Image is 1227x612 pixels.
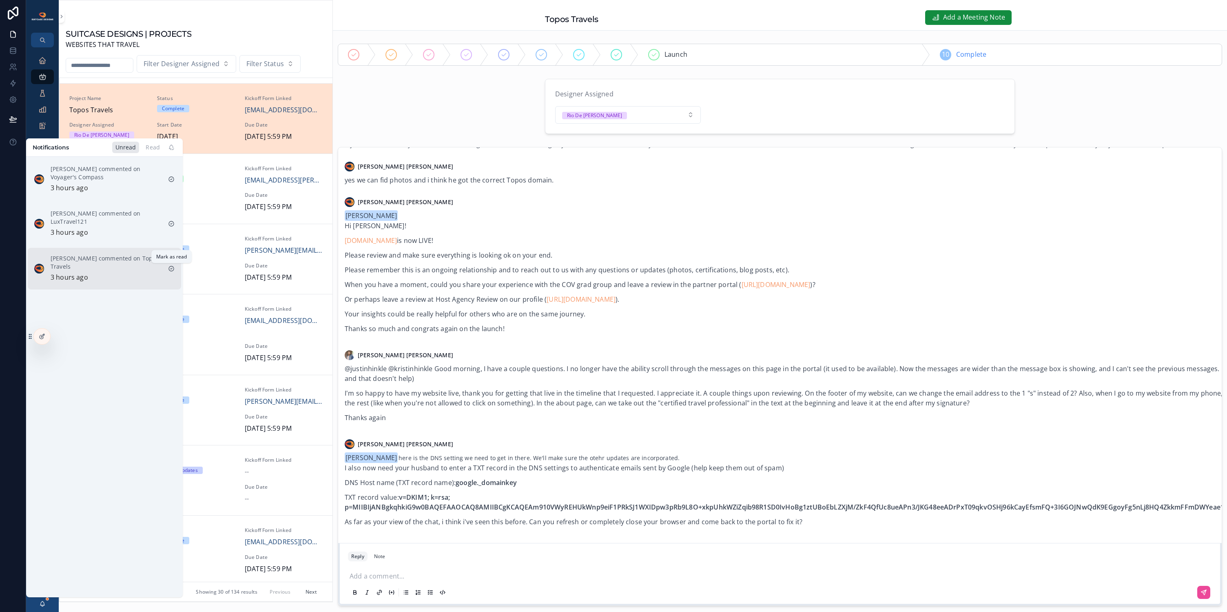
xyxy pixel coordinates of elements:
span: Kickoff Form Linked [245,306,323,312]
span: [PERSON_NAME] [PERSON_NAME] [358,198,453,206]
div: Read [142,142,163,153]
span: Status [157,527,235,534]
span: -- [245,467,249,477]
img: Notification icon [34,174,44,184]
span: [PERSON_NAME] [PERSON_NAME] [358,351,453,359]
span: Due Date [245,554,323,561]
img: App logo [31,12,54,21]
span: [PERSON_NAME] [345,452,398,463]
span: [DATE] [157,131,235,142]
span: Kickoff Form Linked [245,527,323,534]
a: [URL][DOMAIN_NAME] [742,280,811,289]
h1: SUITCASE DESIGNS | PROJECTS [66,28,191,40]
span: Due Date [245,263,323,269]
div: scrollable content [26,47,59,209]
h1: Topos Travels [545,13,598,25]
span: Kickoff Form Linked [245,95,323,102]
span: Status [157,306,235,312]
span: Kickoff Form Linked [245,165,323,172]
span: [DATE] 5:59 PM [245,202,323,212]
span: [DATE] [157,353,235,363]
span: [DATE] 5:59 PM [245,272,323,283]
span: Due Date [245,414,323,420]
a: Project NameHearts on Fire Travel AdventuresStatusCompleteKickoff Form Linked[EMAIL_ADDRESS][DOMA... [60,294,332,375]
a: Project NameVIP Disney TravelStatusSync 1 UpdatesKickoff Form Linked--Designer Assigned[PERSON_NA... [60,445,332,515]
span: Status [157,387,235,393]
p: [PERSON_NAME] commented on Topos Travels [51,254,162,271]
span: [DATE] [157,272,235,283]
button: Select Button [555,106,701,124]
a: Project NameLive Like Yolo Travel LLCStatusCompleteKickoff Form Linked[PERSON_NAME][EMAIL_ADDRESS... [60,224,332,294]
button: Reply [348,552,368,561]
span: Project Name [69,95,147,102]
a: Project NameTopos TravelsStatusCompleteKickoff Form Linked[EMAIL_ADDRESS][DOMAIN_NAME]Designer As... [60,83,332,154]
span: Complete [956,49,986,60]
span: Start Date [157,414,235,420]
img: Notification icon [34,219,44,229]
span: Start Date [157,263,235,269]
div: Note [374,553,385,560]
span: [DATE] [157,202,235,212]
button: Select Button [137,55,236,73]
a: [DOMAIN_NAME] [345,236,397,245]
span: Start Date [157,122,235,128]
a: Project NameFlying E TravelStatusCompleteKickoff Form Linked[EMAIL_ADDRESS][DOMAIN_NAME]Designer ... [60,515,332,585]
span: 10 [942,49,949,60]
a: [EMAIL_ADDRESS][DOMAIN_NAME] [245,316,323,326]
button: Next [300,585,323,598]
span: [PERSON_NAME] [PERSON_NAME] [358,162,453,171]
span: [DATE] 5:59 PM [245,131,323,142]
button: Select Button [239,55,301,73]
span: Kickoff Form Linked [245,457,323,463]
span: Designer Assigned [69,122,147,128]
span: [DATE] [157,423,235,434]
span: Filter Status [246,59,284,69]
p: 3 hours ago [51,227,88,238]
p: 3 hours ago [51,272,88,283]
span: Start Date [157,554,235,561]
span: Due Date [245,343,323,349]
button: Note [371,552,388,561]
strong: google._domainkey [456,478,517,487]
a: Project NameWanderWolf TravelStatusLaunchKickoff Form Linked[EMAIL_ADDRESS][PERSON_NAME][DOMAIN_N... [60,154,332,224]
span: Due Date [245,192,323,198]
span: Kickoff Form Linked [245,236,323,242]
span: -- [245,494,249,504]
p: 3 hours ago [51,183,88,194]
span: [PERSON_NAME] [PERSON_NAME] [358,440,453,448]
span: Kickoff Form Linked [245,387,323,393]
span: yes we can fid photos and i think he got the correct Topos domain. [345,176,554,185]
span: Filter Designer Assigned [144,59,219,69]
span: Due Date [245,122,323,128]
span: Start Date [157,343,235,349]
a: [EMAIL_ADDRESS][DOMAIN_NAME] [245,105,323,116]
p: [PERSON_NAME] commented on LuxTravel121 [51,209,162,226]
span: Start Date [157,192,235,198]
span: WEBSITES THAT TRAVEL [66,40,191,50]
span: Status [157,236,235,242]
div: Mark as read [156,254,187,260]
span: Topos Travels [69,105,147,116]
span: [DATE] [157,494,235,504]
span: [DATE] 5:59 PM [245,353,323,363]
span: [DATE] 5:59 PM [245,423,323,434]
span: Status [157,457,235,463]
span: [PERSON_NAME] [345,210,398,221]
button: Add a Meeting Note [925,10,1012,25]
img: Notification icon [34,264,44,274]
a: [EMAIL_ADDRESS][DOMAIN_NAME] [245,537,323,547]
div: Rio De [PERSON_NAME] [567,112,622,119]
a: [PERSON_NAME][EMAIL_ADDRESS][DOMAIN_NAME] [245,245,323,256]
a: [PERSON_NAME][EMAIL_ADDRESS][DOMAIN_NAME] [245,396,323,407]
span: Showing 30 of 134 results [196,589,257,595]
p: [PERSON_NAME] commented on Voyager's Compass [51,165,162,181]
span: [EMAIL_ADDRESS][PERSON_NAME][DOMAIN_NAME] [245,175,323,186]
span: Status [157,165,235,172]
a: Project NameVoyager's CompassStatusCompleteKickoff Form Linked[PERSON_NAME][EMAIL_ADDRESS][DOMAIN... [60,375,332,445]
div: Rio De [PERSON_NAME] [74,131,129,139]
